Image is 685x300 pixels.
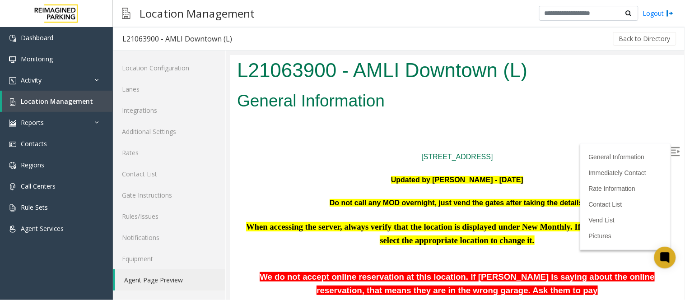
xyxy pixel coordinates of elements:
a: Location Configuration [113,57,225,78]
a: Gate Instructions [113,185,225,206]
a: Agent Page Preview [115,269,225,291]
a: Contact List [359,146,392,153]
img: 'icon' [9,77,16,84]
a: Equipment [113,248,225,269]
a: Vend List [359,162,385,169]
img: 'icon' [9,35,16,42]
img: 'icon' [9,162,16,169]
img: pageIcon [122,2,130,24]
span: We do not accept online reservation at this location. If [PERSON_NAME] is saying about the online... [29,217,424,240]
a: Logout [643,9,674,18]
a: Rules/Issues [113,206,225,227]
a: Immediately Contact [359,114,416,121]
a: Additional Settings [113,121,225,142]
span: Regions [21,161,44,169]
span: Rule Sets [21,203,48,212]
span: Do not call any MOD overnight, just vend the gates after taking the details. [99,144,354,152]
a: Lanes [113,78,225,100]
a: Contact List [113,163,225,185]
img: 'icon' [9,226,16,233]
a: Rate Information [359,130,405,137]
span: Call Centers [21,182,56,190]
span: Contacts [21,139,47,148]
span: Location Management [21,97,93,106]
img: 'icon' [9,141,16,148]
a: Pictures [359,177,382,185]
img: logout [666,9,674,18]
b: Updated by [PERSON_NAME] - [DATE] [161,121,293,129]
a: Rates [113,142,225,163]
span: Agent Services [21,224,64,233]
a: General Information [359,98,415,106]
span: Activity [21,76,42,84]
img: 'icon' [9,120,16,127]
h1: L21063900 - AMLI Downtown (L) [7,1,447,29]
span: Reports [21,118,44,127]
img: 'icon' [9,183,16,190]
span: When accessing the server, always verify that the location is displayed under New Monthly. If it ... [16,167,438,190]
h3: Location Management [135,2,259,24]
img: 'icon' [9,56,16,63]
img: Open/Close Sidebar Menu [441,92,450,101]
button: Back to Directory [613,32,676,46]
span: Monitoring [21,55,53,63]
a: Location Management [2,91,113,112]
a: Integrations [113,100,225,121]
img: 'icon' [9,98,16,106]
h2: General Information [7,34,447,58]
span: Dashboard [21,33,53,42]
a: [STREET_ADDRESS] [191,98,262,106]
img: 'icon' [9,204,16,212]
div: L21063900 - AMLI Downtown (L) [122,33,232,45]
a: Notifications [113,227,225,248]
